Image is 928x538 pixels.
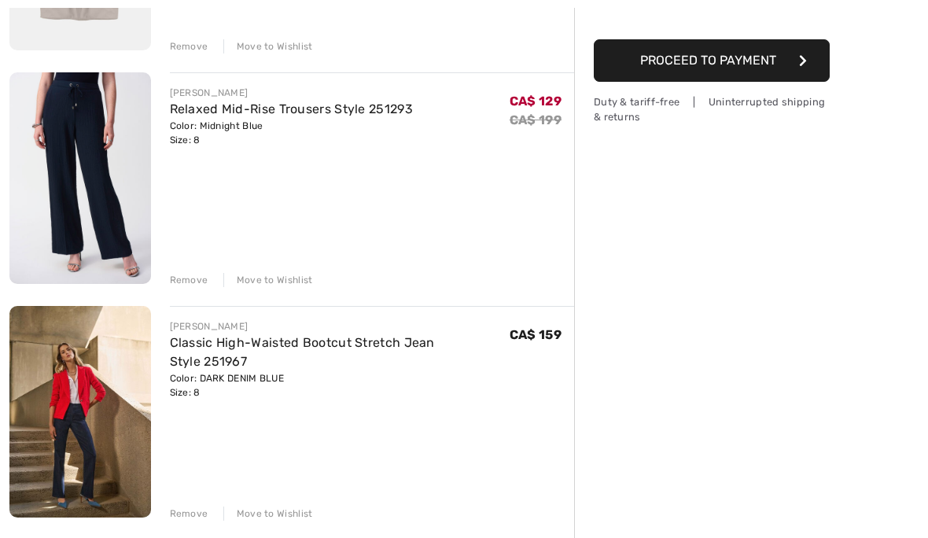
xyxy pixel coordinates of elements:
div: Move to Wishlist [223,39,313,53]
a: Classic High-Waisted Bootcut Stretch Jean Style 251967 [170,335,435,369]
div: [PERSON_NAME] [170,86,413,100]
div: Color: DARK DENIM BLUE Size: 8 [170,371,510,400]
div: Move to Wishlist [223,273,313,287]
img: Classic High-Waisted Bootcut Stretch Jean Style 251967 [9,306,151,518]
span: CA$ 159 [510,327,562,342]
div: Color: Midnight Blue Size: 8 [170,119,413,147]
button: Proceed to Payment [594,39,830,82]
a: Relaxed Mid-Rise Trousers Style 251293 [170,101,413,116]
div: [PERSON_NAME] [170,319,510,333]
span: Proceed to Payment [640,53,776,68]
div: Remove [170,39,208,53]
div: Move to Wishlist [223,507,313,521]
div: Remove [170,273,208,287]
div: Duty & tariff-free | Uninterrupted shipping & returns [594,94,830,124]
div: Remove [170,507,208,521]
s: CA$ 199 [510,112,562,127]
img: Relaxed Mid-Rise Trousers Style 251293 [9,72,151,284]
span: CA$ 129 [510,94,562,109]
